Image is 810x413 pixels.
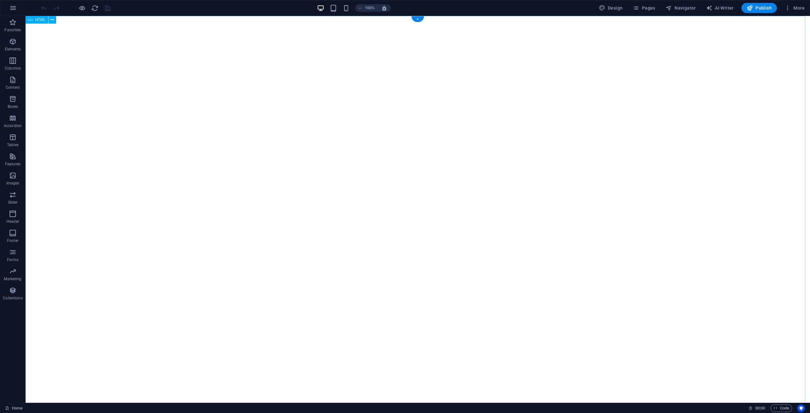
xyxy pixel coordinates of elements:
span: Navigator [666,5,696,11]
button: More [782,3,807,13]
span: Design [599,5,623,11]
p: Footer [7,238,18,243]
p: Tables [7,142,18,147]
p: Marketing [4,276,21,282]
span: Publish [747,5,772,11]
p: Elements [5,47,21,52]
button: Navigator [663,3,698,13]
p: Accordion [4,123,22,128]
span: Code [773,404,789,412]
p: Content [6,85,20,90]
span: : [760,406,761,410]
p: Forms [7,257,18,262]
p: Boxes [8,104,18,109]
button: 100% [355,4,378,12]
a: Click to cancel selection. Double-click to open Pages [5,404,23,412]
p: Collections [3,296,22,301]
h6: Session time [748,404,765,412]
i: On resize automatically adjust zoom level to fit chosen device. [381,5,387,11]
div: Design (Ctrl+Alt+Y) [596,3,625,13]
p: Slider [8,200,18,205]
button: Publish [741,3,777,13]
button: AI Writer [703,3,736,13]
span: AI Writer [706,5,734,11]
div: + [411,16,424,22]
button: Click here to leave preview mode and continue editing [78,4,86,12]
span: HTML [35,18,46,22]
button: Pages [630,3,658,13]
span: Pages [633,5,655,11]
button: Code [770,404,792,412]
button: Usercentrics [797,404,805,412]
h6: 100% [365,4,375,12]
p: Favorites [4,27,21,33]
p: Columns [5,66,21,71]
p: Features [5,161,20,167]
span: 00 00 [755,404,765,412]
button: Design [596,3,625,13]
i: Reload page [91,4,99,12]
span: More [784,5,805,11]
p: Header [6,219,19,224]
p: Images [6,181,19,186]
button: reload [91,4,99,12]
